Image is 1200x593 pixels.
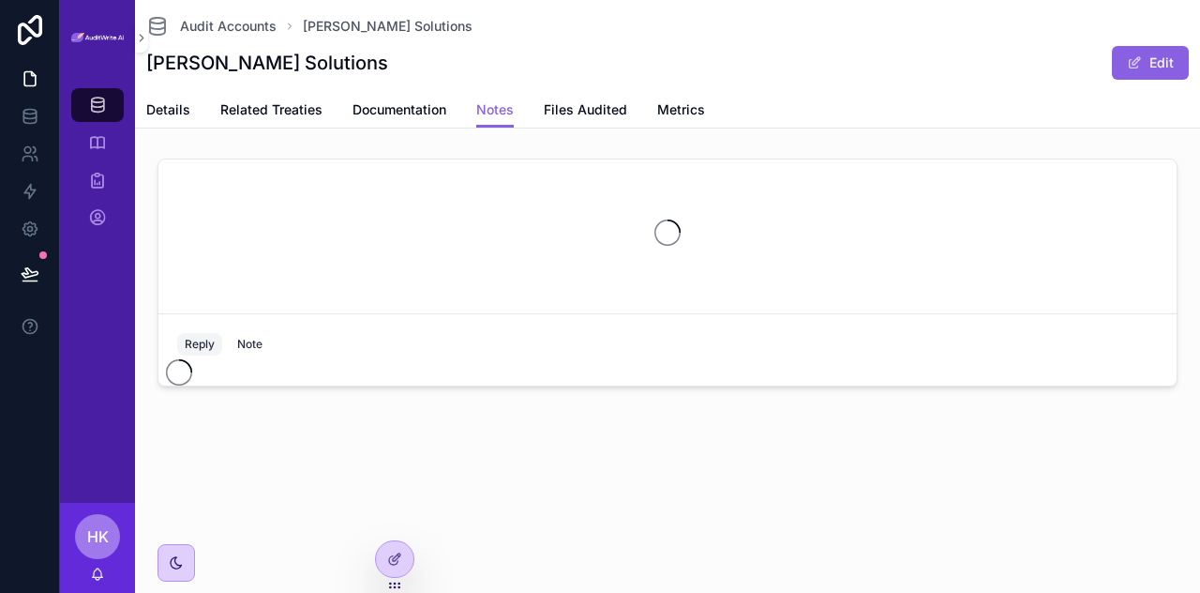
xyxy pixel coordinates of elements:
span: Documentation [352,100,446,119]
button: Note [230,333,270,356]
button: Reply [177,333,222,356]
a: Related Treaties [220,93,322,130]
span: Details [146,100,190,119]
a: Notes [476,93,514,129]
span: Audit Accounts [180,17,277,36]
a: Audit Accounts [146,15,277,38]
span: Files Audited [544,100,627,119]
span: Notes [476,100,514,119]
h1: [PERSON_NAME] Solutions [146,50,388,76]
span: Related Treaties [220,100,322,119]
a: Documentation [352,93,446,130]
span: HK [87,525,109,548]
div: Note [237,337,262,352]
a: Files Audited [544,93,627,130]
a: Metrics [657,93,705,130]
span: Metrics [657,100,705,119]
img: App logo [71,33,124,43]
a: Details [146,93,190,130]
a: [PERSON_NAME] Solutions [303,17,472,36]
button: Edit [1112,46,1189,80]
div: scrollable content [60,75,135,259]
